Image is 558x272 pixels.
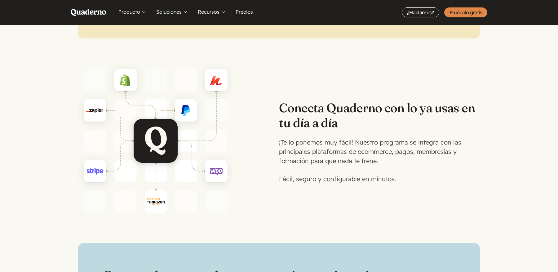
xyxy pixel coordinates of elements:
a: Pruébalo gratis [444,7,487,17]
p: Fácil, seguro y configurable en minutos. [279,174,480,184]
p: ¡Te lo ponemos muy fácil! Nuestro programa se integra con las principales plataformas de ecommerc... [279,138,480,166]
a: ¿Hablamos? [402,7,439,17]
h3: Conecta Quaderno con lo ya usas en tu día a día [279,100,480,130]
img: Some Quaderno integrations logos [78,63,233,218]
